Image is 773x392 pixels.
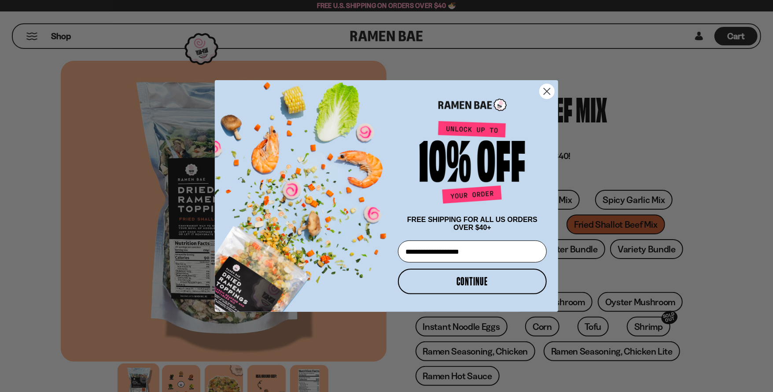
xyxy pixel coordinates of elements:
img: Unlock up to 10% off [417,121,527,207]
button: Close dialog [539,84,555,99]
img: Ramen Bae Logo [438,98,507,112]
img: ce7035ce-2e49-461c-ae4b-8ade7372f32c.png [215,72,394,312]
span: FREE SHIPPING FOR ALL US ORDERS OVER $40+ [407,216,537,231]
button: CONTINUE [398,269,547,294]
